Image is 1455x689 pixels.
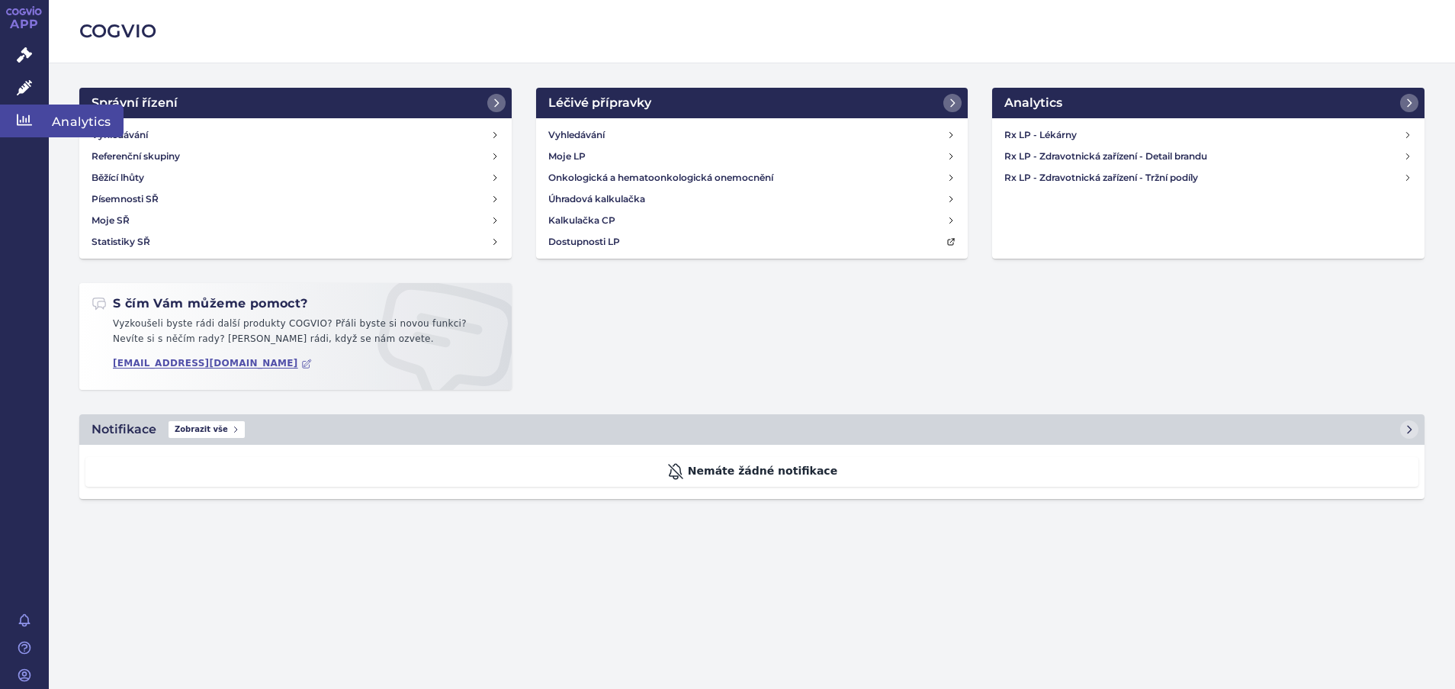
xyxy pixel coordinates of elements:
h4: Běžící lhůty [92,170,144,185]
a: Analytics [992,88,1424,118]
a: [EMAIL_ADDRESS][DOMAIN_NAME] [113,358,312,369]
h4: Písemnosti SŘ [92,192,159,207]
h4: Rx LP - Zdravotnická zařízení - Tržní podíly [1004,170,1403,185]
a: Rx LP - Zdravotnická zařízení - Detail brandu [998,146,1418,167]
a: Vyhledávání [85,124,506,146]
span: Zobrazit vše [169,421,245,438]
h4: Statistiky SŘ [92,234,150,250]
h2: S čím Vám můžeme pomoct? [92,295,308,312]
a: Dostupnosti LP [542,231,962,253]
h4: Onkologická a hematoonkologická onemocnění [548,170,773,185]
h4: Kalkulačka CP [548,213,615,228]
h4: Moje LP [548,149,586,164]
a: Vyhledávání [542,124,962,146]
a: Úhradová kalkulačka [542,188,962,210]
a: Správní řízení [79,88,512,118]
h4: Rx LP - Lékárny [1004,127,1403,143]
a: Rx LP - Lékárny [998,124,1418,146]
a: Kalkulačka CP [542,210,962,231]
a: Moje SŘ [85,210,506,231]
a: Léčivé přípravky [536,88,968,118]
h4: Moje SŘ [92,213,130,228]
a: NotifikaceZobrazit vše [79,414,1424,445]
a: Běžící lhůty [85,167,506,188]
a: Rx LP - Zdravotnická zařízení - Tržní podíly [998,167,1418,188]
a: Onkologická a hematoonkologická onemocnění [542,167,962,188]
a: Referenční skupiny [85,146,506,167]
h4: Úhradová kalkulačka [548,192,645,207]
a: Písemnosti SŘ [85,188,506,210]
h2: Léčivé přípravky [548,94,651,112]
h4: Vyhledávání [548,127,605,143]
h4: Rx LP - Zdravotnická zařízení - Detail brandu [1004,149,1403,164]
h2: Notifikace [92,420,156,439]
a: Statistiky SŘ [85,231,506,253]
h2: Analytics [1004,94,1062,112]
h2: Správní řízení [92,94,178,112]
h4: Dostupnosti LP [548,234,620,250]
span: Analytics [49,105,124,137]
a: Moje LP [542,146,962,167]
div: Nemáte žádné notifikace [85,457,1418,487]
p: Vyzkoušeli byste rádi další produkty COGVIO? Přáli byste si novou funkci? Nevíte si s něčím rady?... [92,317,499,353]
h4: Referenční skupiny [92,149,180,164]
h2: COGVIO [79,18,1424,44]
